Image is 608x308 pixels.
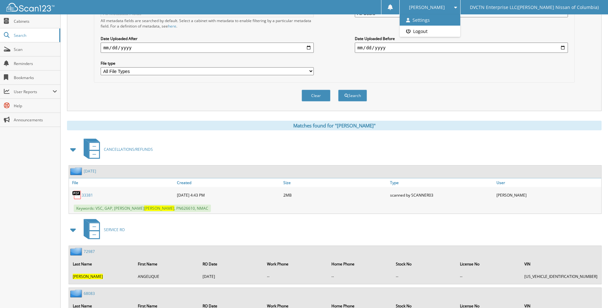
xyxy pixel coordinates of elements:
[104,147,153,152] span: CANCELLATIONS/REFUNDS
[73,274,103,279] span: [PERSON_NAME]
[400,14,460,26] a: Settings
[282,178,388,187] a: Size
[14,75,57,80] span: Bookmarks
[338,90,367,101] button: Search
[328,271,392,282] td: --
[14,47,57,52] span: Scan
[470,5,599,9] span: DVCTN Enterprise LLC([PERSON_NAME] Nissan of Columbia)
[576,277,608,308] iframe: Chat Widget
[457,271,521,282] td: --
[101,43,314,53] input: start
[72,190,82,200] img: PDF.png
[144,206,174,211] span: [PERSON_NAME]
[82,192,93,198] a: 33381
[175,189,282,201] div: [DATE] 4:43 PM
[14,19,57,24] span: Cabinets
[457,257,521,271] th: License No
[393,271,456,282] td: --
[84,168,96,174] a: [DATE]
[282,189,388,201] div: 2MB
[67,121,602,130] div: Matches found for "[PERSON_NAME]"
[355,43,568,53] input: end
[70,167,84,175] img: folder2.png
[175,178,282,187] a: Created
[328,257,392,271] th: Home Phone
[69,178,175,187] a: File
[135,257,199,271] th: First Name
[521,271,601,282] td: [US_VEHICLE_IDENTIFICATION_NUMBER]
[400,26,460,37] a: Logout
[70,247,84,255] img: folder2.png
[168,23,176,29] a: here
[74,205,211,212] span: Keywords: VSC, GAP, [PERSON_NAME] , PN626610, NMAC
[14,61,57,66] span: Reminders
[14,103,57,109] span: Help
[14,33,56,38] span: Search
[14,117,57,123] span: Announcements
[104,227,125,232] span: SERVICE RO
[199,257,263,271] th: RO Date
[495,189,601,201] div: [PERSON_NAME]
[70,289,84,297] img: folder2.png
[70,257,134,271] th: Last Name
[80,137,153,162] a: CANCELLATIONS/REFUNDS
[521,257,601,271] th: VIN
[264,257,328,271] th: Work Phone
[80,217,125,242] a: SERVICE RO
[84,291,95,296] a: 68083
[6,3,54,12] img: scan123-logo-white.svg
[302,90,330,101] button: Clear
[388,189,495,201] div: scanned by SCANNER03
[135,271,199,282] td: ANGELIQUE
[264,271,328,282] td: --
[355,36,568,41] label: Date Uploaded Before
[199,271,263,282] td: [DATE]
[393,257,456,271] th: Stock No
[388,178,495,187] a: Type
[14,89,53,94] span: User Reports
[409,5,445,9] span: [PERSON_NAME]
[495,178,601,187] a: User
[84,249,95,254] a: 72987
[101,36,314,41] label: Date Uploaded After
[101,61,314,66] label: File type
[101,18,314,29] div: All metadata fields are searched by default. Select a cabinet with metadata to enable filtering b...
